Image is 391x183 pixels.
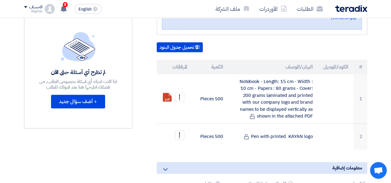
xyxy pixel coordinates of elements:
[228,123,317,150] td: Pen with printed KAYAN logo
[163,93,212,130] a: Our_company_logo_and_brand_names_to_be_displayed_vertically_1758204984320.pdf
[292,2,328,16] a: الطلبات
[29,5,42,10] div: الحساب
[210,2,254,16] a: ملف الشركة
[353,123,367,150] td: 2
[353,74,367,124] td: 1
[192,60,228,74] th: الكمية
[335,5,367,12] img: Teradix logo
[180,6,357,21] a: 📞 [PHONE_NUMBER] (Call or Click on the Number to use WhatsApp)
[24,10,42,13] div: Raghda
[33,79,123,90] div: اذا كانت لديك أي اسئلة بخصوص الطلب, من فضلك اطرحها هنا بعد قبولك للطلب
[157,42,203,52] button: تحميل جدول البنود
[370,162,387,179] div: Open chat
[45,4,55,14] img: profile_test.png
[353,60,367,74] th: #
[74,4,102,14] button: English
[157,60,193,74] th: المرفقات
[63,2,68,7] span: 8
[192,123,228,150] td: 500 Pieces
[175,93,184,102] img: Pen_1758204966245.jpg
[228,60,317,74] th: البيان/الوصف
[254,2,292,16] a: الأوردرات
[228,74,317,124] td: Notebook - Length: 15 cm - Width : 10 cm - Papers : 80 grams - Cover: 200 grams laminated and pri...
[192,74,228,124] td: 500 Pieces
[175,131,184,139] img: Pen_1758204972330.jpg
[79,7,91,11] span: English
[33,69,123,76] div: لم تطرح أي أسئلة حتى الآن
[61,32,96,61] img: empty_state_list.svg
[51,95,105,108] button: + أضف سؤال جديد
[332,164,362,171] span: معلومات إضافية
[317,60,353,74] th: الكود/الموديل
